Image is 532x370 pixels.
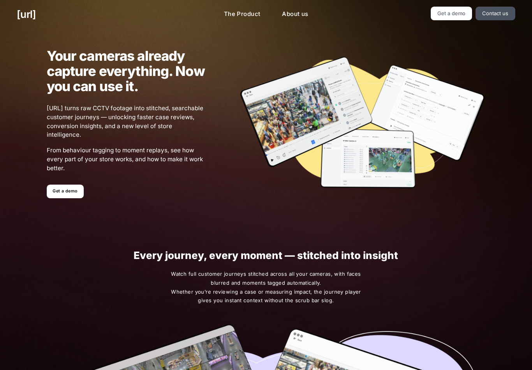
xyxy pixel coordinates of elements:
[47,185,84,198] a: Get a demo
[476,7,515,20] a: Contact us
[276,7,314,22] a: About us
[169,270,363,305] span: Watch full customer journeys stitched across all your cameras, with faces blurred and moments tag...
[17,7,36,22] a: [URL]
[47,104,205,139] span: [URL] turns raw CCTV footage into stitched, searchable customer journeys — unlocking faster case ...
[218,7,267,22] a: The Product
[47,146,205,173] span: From behaviour tagging to moment replays, see how every part of your store works, and how to make...
[431,7,472,20] a: Get a demo
[50,250,482,261] h1: Every journey, every moment — stitched into insight
[47,48,205,94] h1: Your cameras already capture everything. Now you can use it.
